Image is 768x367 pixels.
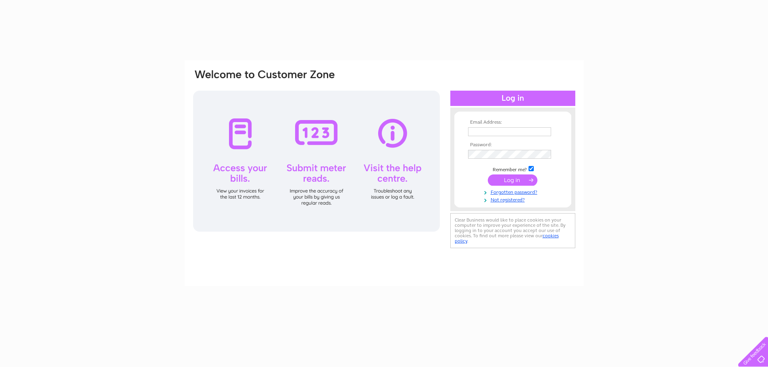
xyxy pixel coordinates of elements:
a: cookies policy [455,233,559,244]
th: Password: [466,142,560,148]
td: Remember me? [466,165,560,173]
input: Submit [488,174,537,186]
a: Forgotten password? [468,188,560,195]
th: Email Address: [466,120,560,125]
div: Clear Business would like to place cookies on your computer to improve your experience of the sit... [450,213,575,248]
a: Not registered? [468,195,560,203]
